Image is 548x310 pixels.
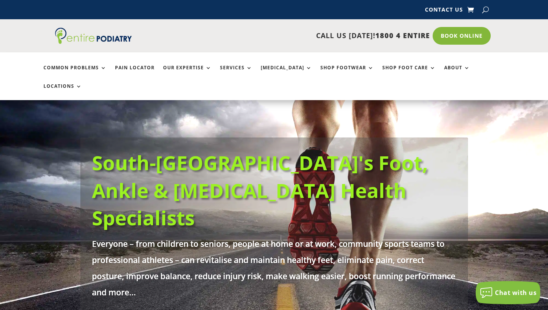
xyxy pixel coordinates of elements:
[92,235,456,300] p: Everyone – from children to seniors, people at home or at work, community sports teams to profess...
[55,28,132,44] img: logo (1)
[425,7,463,15] a: Contact Us
[320,65,374,82] a: Shop Footwear
[220,65,252,82] a: Services
[92,149,428,231] a: South-[GEOGRAPHIC_DATA]'s Foot, Ankle & [MEDICAL_DATA] Health Specialists
[43,65,107,82] a: Common Problems
[476,281,540,304] button: Chat with us
[375,31,430,40] span: 1800 4 ENTIRE
[43,84,82,100] a: Locations
[495,288,536,297] span: Chat with us
[163,65,212,82] a: Our Expertise
[55,38,132,45] a: Entire Podiatry
[444,65,470,82] a: About
[115,65,155,82] a: Pain Locator
[155,31,430,41] p: CALL US [DATE]!
[261,65,312,82] a: [MEDICAL_DATA]
[433,27,491,45] a: Book Online
[382,65,436,82] a: Shop Foot Care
